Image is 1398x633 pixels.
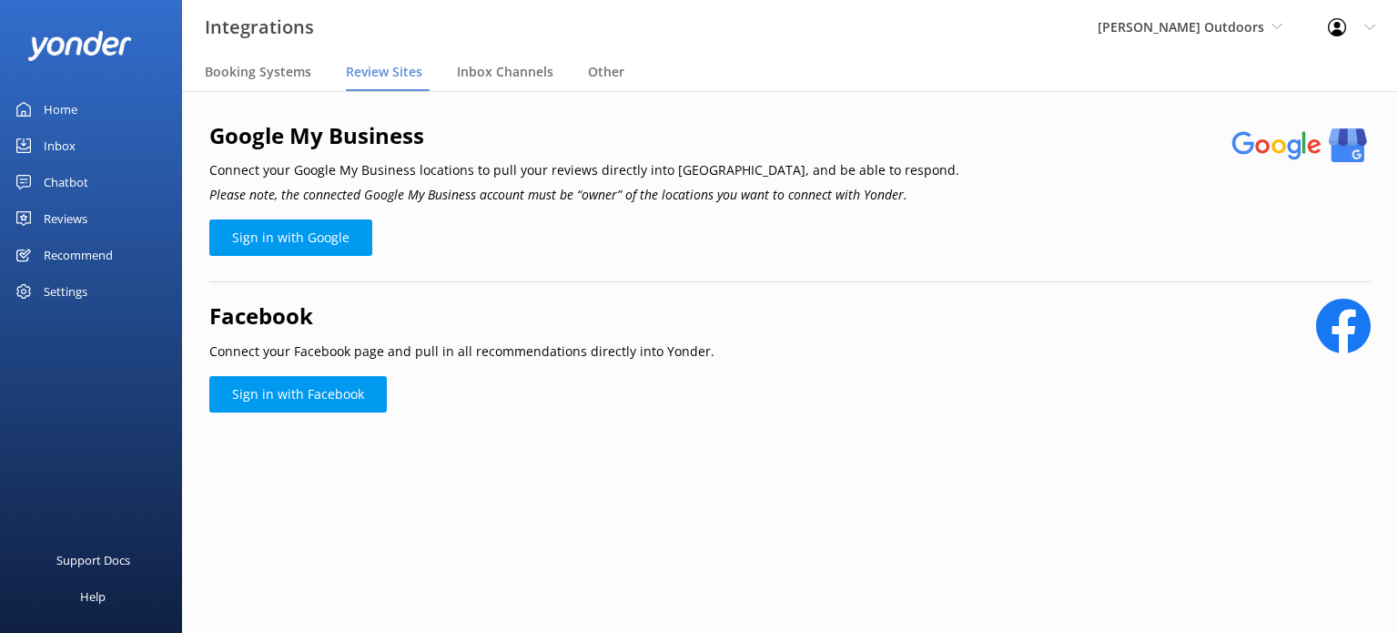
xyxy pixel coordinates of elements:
div: Inbox [44,128,76,164]
p: Connect your Google My Business locations to pull your reviews directly into [GEOGRAPHIC_DATA], a... [209,160,959,180]
span: Other [588,63,624,81]
div: Chatbot [44,164,88,200]
span: Inbox Channels [457,63,553,81]
a: Sign in with Facebook [209,376,387,413]
span: Booking Systems [205,63,311,81]
h2: Google My Business [209,118,959,153]
span: Review Sites [346,63,422,81]
h2: Facebook [209,299,714,333]
i: Please note, the connected Google My Business account must be “owner” of the locations you want t... [209,186,907,203]
div: Recommend [44,237,113,273]
div: Settings [44,273,87,310]
p: Connect your Facebook page and pull in all recommendations directly into Yonder. [209,342,714,362]
div: Support Docs [56,542,130,578]
img: yonder-white-logo.png [27,31,132,61]
a: Sign in with Google [209,220,372,256]
div: Home [44,91,77,128]
h3: Integrations [205,13,314,42]
div: Reviews [44,200,87,237]
div: Help [80,578,106,615]
span: [PERSON_NAME] Outdoors [1098,18,1264,36]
